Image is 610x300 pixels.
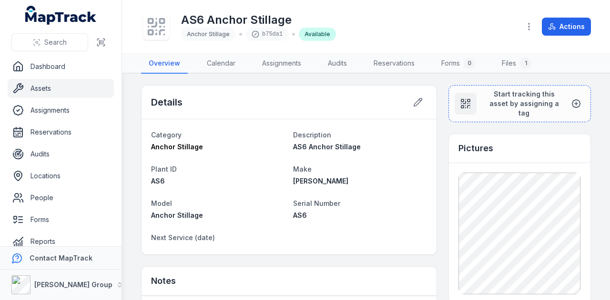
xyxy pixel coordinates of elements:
a: Reservations [366,54,422,74]
div: 1 [520,58,531,69]
a: Assignments [254,54,309,74]
span: Description [293,131,331,139]
a: Overview [141,54,188,74]
button: Search [11,33,88,51]
span: Anchor Stillage [151,211,203,219]
a: Dashboard [8,57,114,76]
a: Reservations [8,123,114,142]
a: Calendar [199,54,243,74]
strong: Contact MapTrack [30,254,92,262]
span: AS6 Anchor Stillage [293,143,361,151]
h1: AS6 Anchor Stillage [181,12,336,28]
a: MapTrack [25,6,97,25]
span: [PERSON_NAME] [293,177,348,185]
h3: Pictures [458,142,493,155]
span: AS6 [151,177,165,185]
div: 0 [464,58,475,69]
a: Forms [8,210,114,229]
a: Audits [320,54,355,74]
span: Model [151,199,172,207]
a: Assignments [8,101,114,120]
button: Actions [542,18,591,36]
span: AS6 [293,211,307,219]
a: Audits [8,145,114,164]
h2: Details [151,96,183,109]
span: Anchor Stillage [187,30,230,38]
span: Search [44,38,67,47]
div: Available [299,28,336,41]
span: Serial Number [293,199,340,207]
div: b75da1 [246,28,288,41]
a: Locations [8,166,114,185]
a: Forms0 [434,54,483,74]
span: Category [151,131,182,139]
button: Start tracking this asset by assigning a tag [448,85,591,122]
span: Plant ID [151,165,177,173]
a: Files1 [494,54,539,74]
span: Anchor Stillage [151,143,203,151]
span: Start tracking this asset by assigning a tag [484,89,564,118]
span: Next Service (date) [151,233,215,242]
h3: Notes [151,274,176,288]
span: Make [293,165,312,173]
a: People [8,188,114,207]
strong: [PERSON_NAME] Group [34,281,112,289]
a: Assets [8,79,114,98]
a: Reports [8,232,114,251]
